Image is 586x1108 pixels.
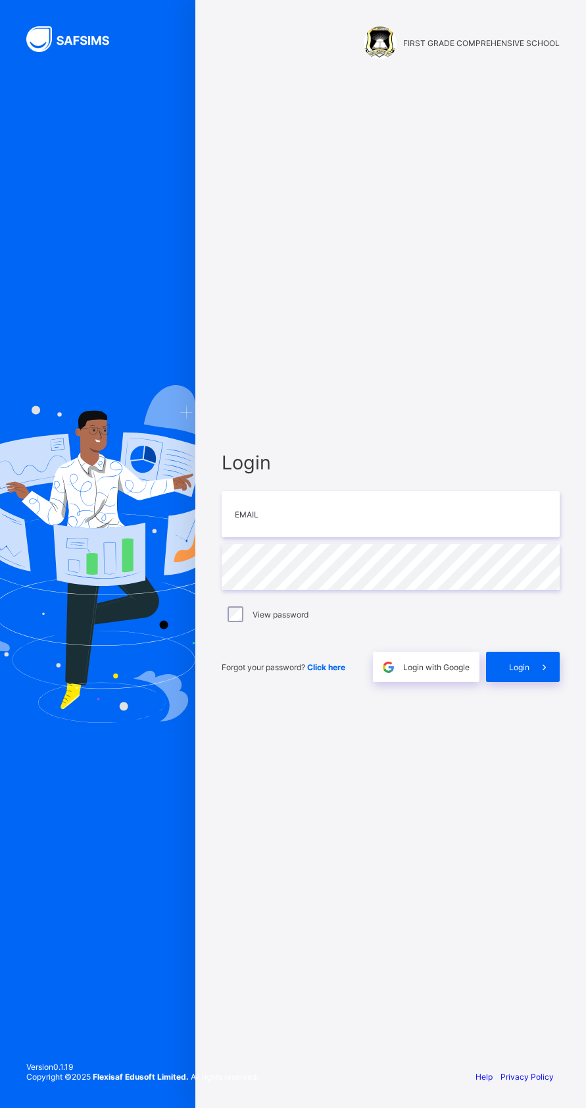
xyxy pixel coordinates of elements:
[509,662,529,672] span: Login
[403,662,470,672] span: Login with Google
[222,662,345,672] span: Forgot your password?
[26,26,125,52] img: SAFSIMS Logo
[476,1072,493,1082] a: Help
[26,1062,258,1072] span: Version 0.1.19
[307,662,345,672] a: Click here
[501,1072,554,1082] a: Privacy Policy
[26,1072,258,1082] span: Copyright © 2025 All rights reserved.
[253,610,308,620] label: View password
[381,660,396,675] img: google.396cfc9801f0270233282035f929180a.svg
[222,451,560,474] span: Login
[93,1072,189,1082] strong: Flexisaf Edusoft Limited.
[403,38,560,48] span: FIRST GRADE COMPREHENSIVE SCHOOL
